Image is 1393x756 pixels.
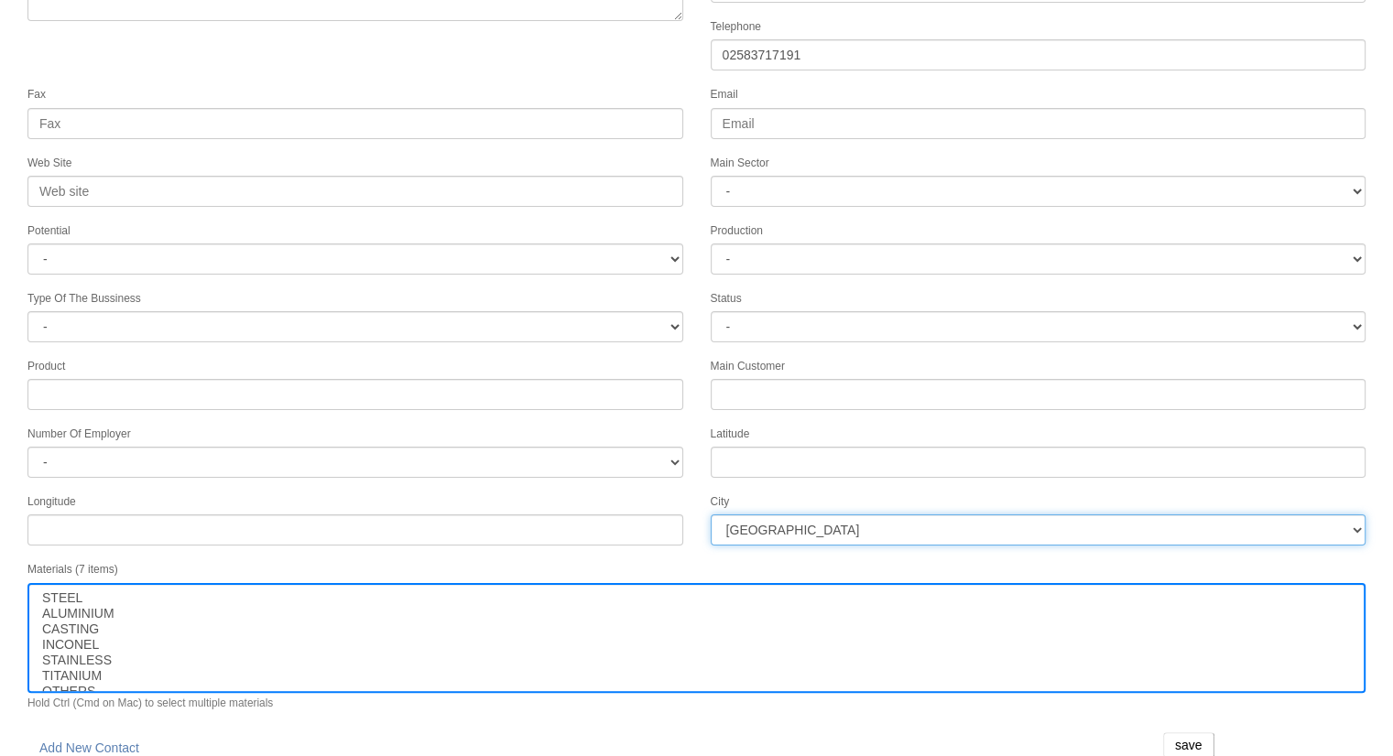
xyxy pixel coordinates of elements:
[40,684,1353,699] option: OTHERS
[40,606,1353,621] option: ALUMINIUM
[40,637,1353,653] option: INCONEL
[711,39,1366,70] input: Telephone
[27,427,131,442] label: Number Of Employer
[711,223,763,239] label: Production
[711,494,730,510] label: City
[40,668,1353,684] option: TITANIUM
[27,156,71,171] label: Web Site
[27,562,118,578] label: Materials (7 items)
[27,108,683,139] input: Fax
[711,427,750,442] label: Latitude
[27,697,273,709] small: Hold Ctrl (Cmd on Mac) to select multiple materials
[40,653,1353,668] option: STAINLESS
[27,494,76,510] label: Longitude
[27,176,683,207] input: Web site
[40,590,1353,606] option: STEEL
[27,359,65,374] label: Product
[711,156,769,171] label: Main Sector
[711,108,1366,139] input: Email
[40,621,1353,637] option: CASTING
[711,359,785,374] label: Main Customer
[711,19,761,35] label: Telephone
[711,87,738,103] label: Email
[27,223,71,239] label: Potential
[27,87,46,103] label: Fax
[711,291,742,307] label: Status
[27,291,141,307] label: Type Of The Bussiness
